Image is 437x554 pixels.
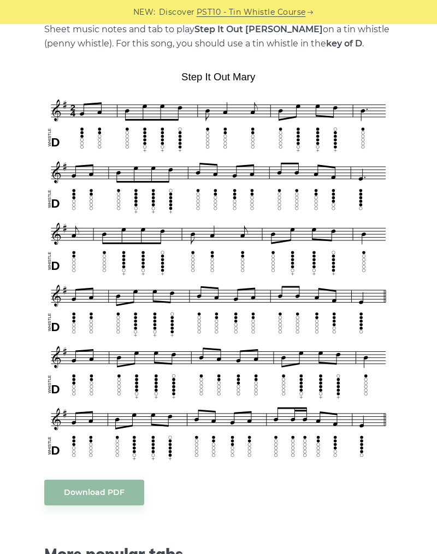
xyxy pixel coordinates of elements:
a: PST10 - Tin Whistle Course [197,6,306,19]
p: Sheet music notes and tab to play on a tin whistle (penny whistle). For this song, you should use... [44,22,393,51]
span: Discover [159,6,195,19]
span: NEW: [133,6,156,19]
a: Download PDF [44,480,144,505]
strong: Step It Out [PERSON_NAME] [194,24,323,34]
strong: key of D [326,38,362,49]
img: Step It Out Mary Tin Whistle Tab & Sheet Music [44,67,393,463]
